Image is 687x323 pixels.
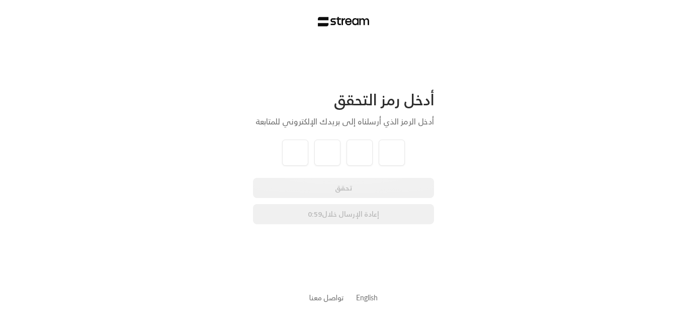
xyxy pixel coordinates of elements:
a: English [356,288,378,307]
button: تواصل معنا [309,292,344,303]
img: Stream Logo [318,17,370,27]
div: أدخل رمز التحقق [253,90,434,109]
a: تواصل معنا [309,291,344,304]
div: أدخل الرمز الذي أرسلناه إلى بريدك الإلكتروني للمتابعة [253,115,434,127]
